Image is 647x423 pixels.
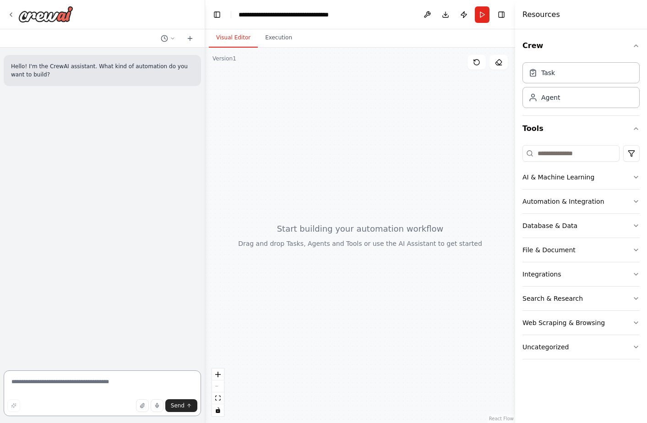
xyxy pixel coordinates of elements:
[522,9,560,20] h4: Resources
[522,335,640,359] button: Uncategorized
[541,68,555,77] div: Task
[522,221,577,230] div: Database & Data
[522,214,640,238] button: Database & Data
[522,245,576,255] div: File & Document
[522,318,605,327] div: Web Scraping & Browsing
[522,165,640,189] button: AI & Machine Learning
[171,402,185,409] span: Send
[522,59,640,115] div: Crew
[211,8,223,21] button: Hide left sidebar
[183,33,197,44] button: Start a new chat
[522,262,640,286] button: Integrations
[522,238,640,262] button: File & Document
[522,197,604,206] div: Automation & Integration
[212,369,224,380] button: zoom in
[212,392,224,404] button: fit view
[212,55,236,62] div: Version 1
[522,342,569,352] div: Uncategorized
[212,404,224,416] button: toggle interactivity
[489,416,514,421] a: React Flow attribution
[136,399,149,412] button: Upload files
[495,8,508,21] button: Hide right sidebar
[165,399,197,412] button: Send
[522,294,583,303] div: Search & Research
[209,28,258,48] button: Visual Editor
[151,399,163,412] button: Click to speak your automation idea
[522,33,640,59] button: Crew
[7,399,20,412] button: Improve this prompt
[18,6,73,22] img: Logo
[258,28,299,48] button: Execution
[157,33,179,44] button: Switch to previous chat
[541,93,560,102] div: Agent
[522,141,640,367] div: Tools
[522,190,640,213] button: Automation & Integration
[11,62,194,79] p: Hello! I'm the CrewAI assistant. What kind of automation do you want to build?
[522,116,640,141] button: Tools
[522,270,561,279] div: Integrations
[522,173,594,182] div: AI & Machine Learning
[522,287,640,310] button: Search & Research
[212,369,224,416] div: React Flow controls
[239,10,342,19] nav: breadcrumb
[522,311,640,335] button: Web Scraping & Browsing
